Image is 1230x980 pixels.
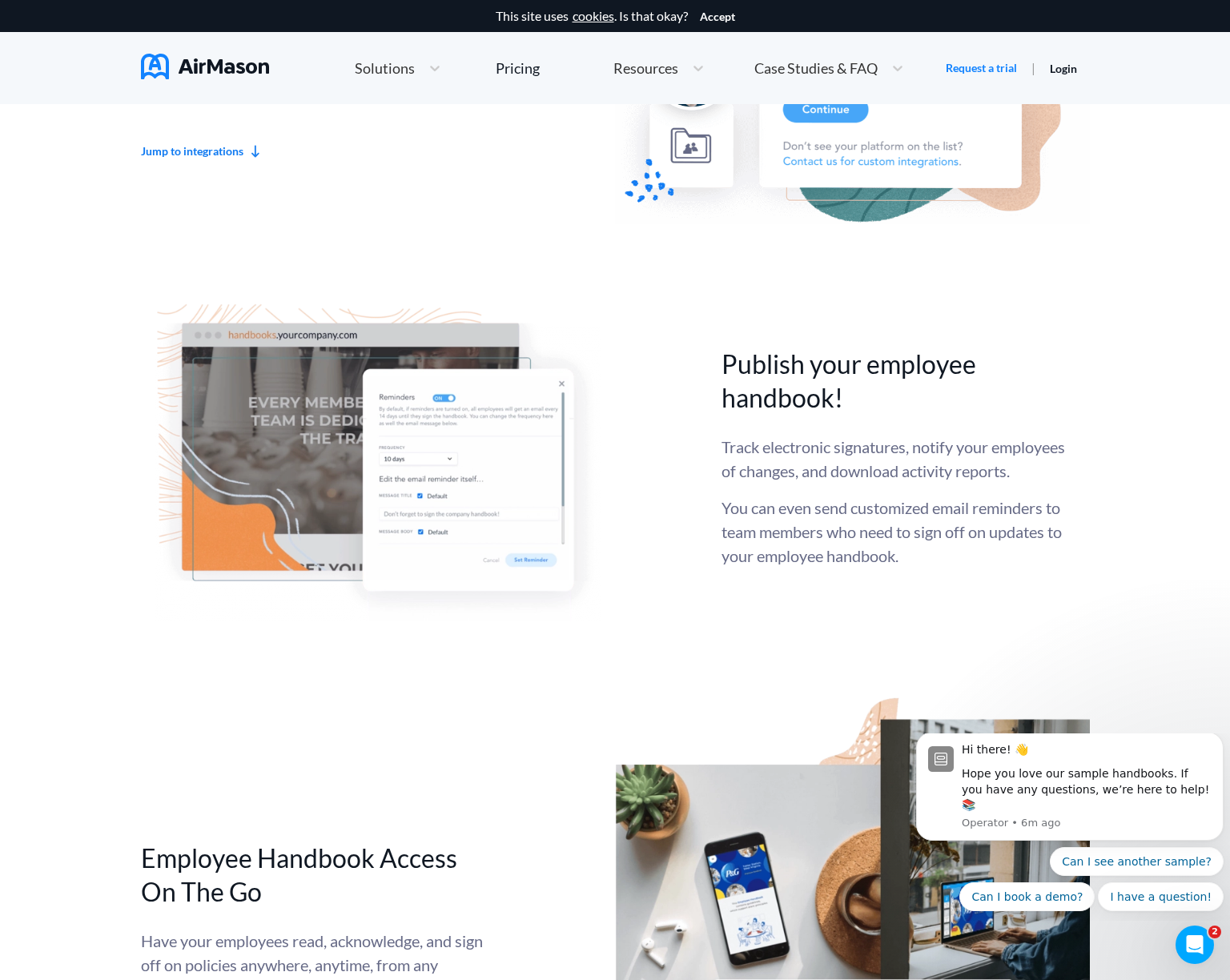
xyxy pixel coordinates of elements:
[140,114,314,143] button: Quick reply: Can I see another sample?
[613,61,678,75] span: Resources
[141,54,269,79] img: AirMason Logo
[355,61,415,75] span: Solutions
[141,143,509,159] a: Jump to integrations
[910,733,1230,921] iframe: Intercom notifications message
[700,10,735,23] button: Accept cookies
[141,841,485,909] h2: Employee Handbook Access On The Go
[52,33,302,80] div: Hope you love our sample handbooks. If you have any questions, we’re here to help! 📚
[52,9,302,25] div: Hi there! 👋
[1031,60,1035,75] span: |
[141,291,616,621] img: publish handbook
[496,61,540,75] div: Pricing
[1050,62,1077,75] a: Login
[251,143,259,159] img: svg+xml;base64,PD94bWwgdmVyc2lvbj0iMS4wIiBlbmNvZGluZz0idXRmLTgiPz4NCjxzdmcgd2lkdGg9IjEwcHgiIGhlaW...
[52,82,302,97] p: Message from Operator, sent 6m ago
[722,435,1066,483] p: Track electronic signatures, notify your employees of changes, and download activity reports.
[188,149,314,178] button: Quick reply: I have a question!
[6,114,314,178] div: Quick reply options
[52,9,302,79] div: Message content
[50,149,185,178] button: Quick reply: Can I book a demo?
[496,54,540,82] a: Pricing
[754,61,878,75] span: Case Studies & FAQ
[722,347,1066,415] h2: Publish your employee handbook!
[1176,926,1214,964] iframe: Intercom live chat
[946,60,1017,76] a: Request a trial
[1208,926,1221,938] span: 2
[18,13,44,38] img: Profile image for Operator
[573,9,614,23] a: cookies
[722,435,1066,568] div: You can even send customized email reminders to team members who need to sign off on updates to y...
